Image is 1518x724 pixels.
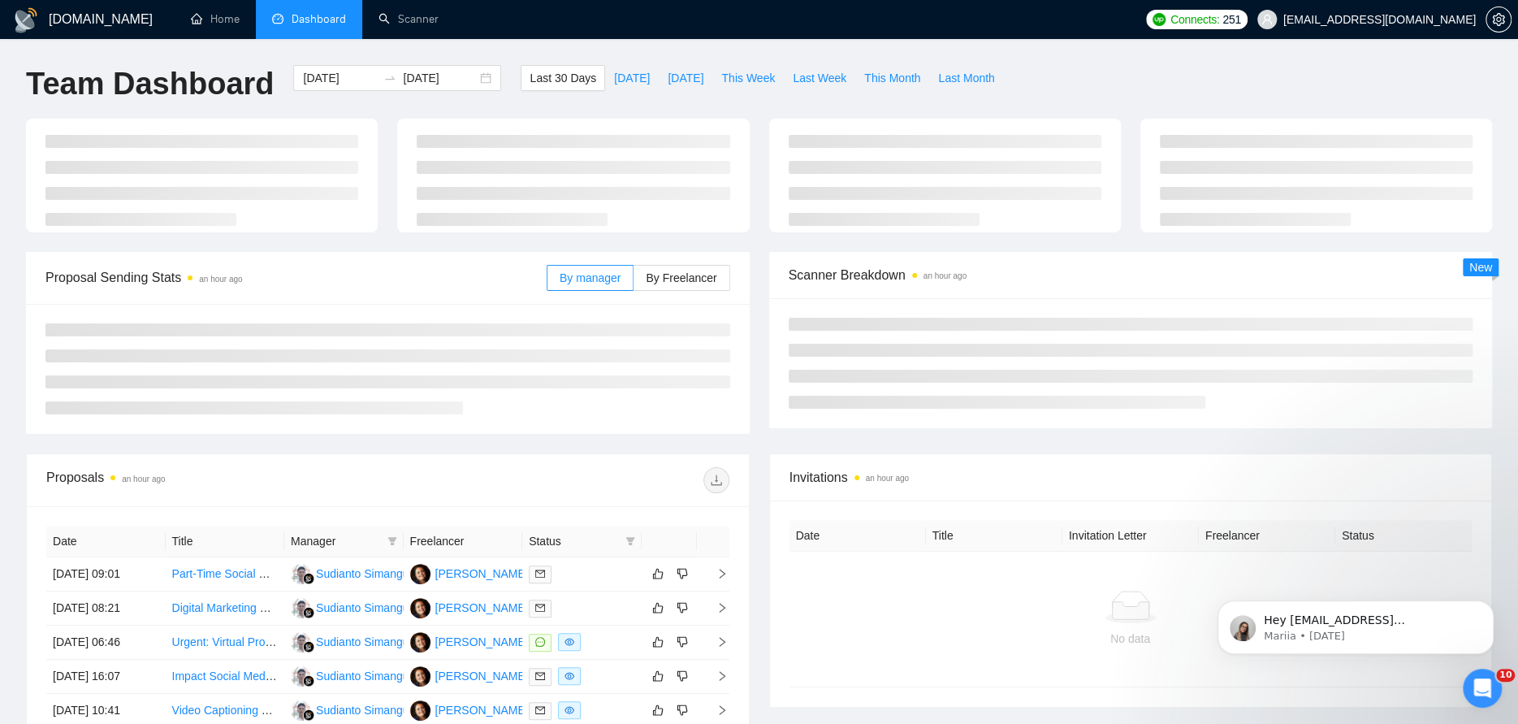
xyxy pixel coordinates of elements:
span: eye [564,671,574,681]
th: Status [1335,520,1472,552]
div: Sudianto Simangunsong [316,701,440,719]
a: PM[PERSON_NAME] [410,703,529,716]
button: Last Week [784,65,855,91]
span: like [652,704,664,717]
button: like [648,632,668,652]
span: filter [625,536,635,546]
span: Proposal Sending Stats [45,267,547,288]
a: Urgent: Virtual Project Manager Required for Multi-Task Launch [172,635,491,648]
button: like [648,700,668,720]
td: [DATE] 16:07 [46,660,166,694]
span: like [652,601,664,614]
a: Digital Marketing Specialist for X Presence and Monetization [172,601,477,614]
span: right [703,602,728,613]
span: mail [535,603,545,613]
img: PM [410,632,430,652]
a: SSSudianto Simangunsong [291,600,440,613]
img: SS [291,632,311,652]
img: PM [410,564,430,584]
img: PM [410,598,430,618]
a: Video Captioning and Scheduling Specialist [172,704,392,717]
span: dislike [677,567,688,580]
span: 10 [1496,669,1515,682]
img: SS [291,564,311,584]
a: homeHome [191,12,240,26]
h1: Team Dashboard [26,65,274,103]
span: mail [535,705,545,715]
span: [DATE] [614,69,650,87]
span: This Week [721,69,775,87]
div: Sudianto Simangunsong [316,565,440,583]
span: like [652,567,664,580]
a: SSSudianto Simangunsong [291,669,440,682]
time: an hour ago [122,475,165,483]
th: Date [789,520,926,552]
span: like [652,670,664,683]
th: Title [166,526,285,557]
span: eye [564,637,574,647]
td: Digital Marketing Specialist for X Presence and Monetization [166,592,285,626]
span: dislike [677,635,688,648]
span: swap-right [383,72,396,85]
span: Scanner Breakdown [789,265,1473,285]
button: like [648,564,668,583]
span: filter [384,529,400,553]
button: Last Month [929,65,1003,91]
button: like [648,666,668,686]
span: setting [1486,13,1511,26]
a: PM[PERSON_NAME] [410,600,529,613]
p: Message from Mariia, sent 1w ago [71,63,280,77]
th: Date [46,526,166,557]
td: Impact Social Media Manager & Content Creator for Nonprofit Music Education [166,660,285,694]
span: Connects: [1170,11,1219,28]
img: PM [410,666,430,687]
a: SSSudianto Simangunsong [291,703,440,716]
div: [PERSON_NAME] [435,633,529,651]
button: dislike [673,564,692,583]
span: Invitations [789,467,1473,488]
span: dislike [677,704,688,717]
span: Status [529,532,619,550]
button: [DATE] [659,65,712,91]
span: This Month [864,69,920,87]
img: gigradar-bm.png [303,641,314,652]
div: [PERSON_NAME] [435,667,529,685]
span: message [535,637,545,647]
td: Urgent: Virtual Project Manager Required for Multi-Task Launch [166,626,285,660]
div: [PERSON_NAME] [435,701,529,719]
img: gigradar-bm.png [303,675,314,687]
span: [DATE] [668,69,703,87]
img: gigradar-bm.png [303,573,314,584]
img: gigradar-bm.png [303,607,314,618]
span: right [703,670,728,682]
span: Last Month [938,69,994,87]
div: Sudianto Simangunsong [316,599,440,617]
span: Hey [EMAIL_ADDRESS][DOMAIN_NAME], Looks like your Upwork agency Integrated Business Solutions & S... [71,47,279,286]
span: to [383,72,396,85]
span: Dashboard [292,12,346,26]
iframe: Intercom notifications message [1193,566,1518,680]
th: Freelancer [1199,520,1335,552]
button: dislike [673,700,692,720]
div: [PERSON_NAME] [435,599,529,617]
button: dislike [673,632,692,652]
button: This Week [712,65,784,91]
span: dislike [677,601,688,614]
td: Part-Time Social Media & Community Manager (Future of Work / Editorial Focus) [166,557,285,592]
iframe: Intercom live chat [1463,669,1502,708]
button: dislike [673,666,692,686]
a: PM[PERSON_NAME] [410,669,529,682]
span: mail [535,671,545,681]
button: dislike [673,598,692,618]
input: End date [403,69,477,87]
a: Part-Time Social Media & Community Manager (Future of Work / Editorial Focus) [172,567,580,580]
a: setting [1486,13,1512,26]
a: PM[PERSON_NAME] [410,635,529,648]
span: eye [564,705,574,715]
div: Sudianto Simangunsong [316,633,440,651]
button: [DATE] [605,65,659,91]
img: PM [410,700,430,721]
td: [DATE] 08:21 [46,592,166,626]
